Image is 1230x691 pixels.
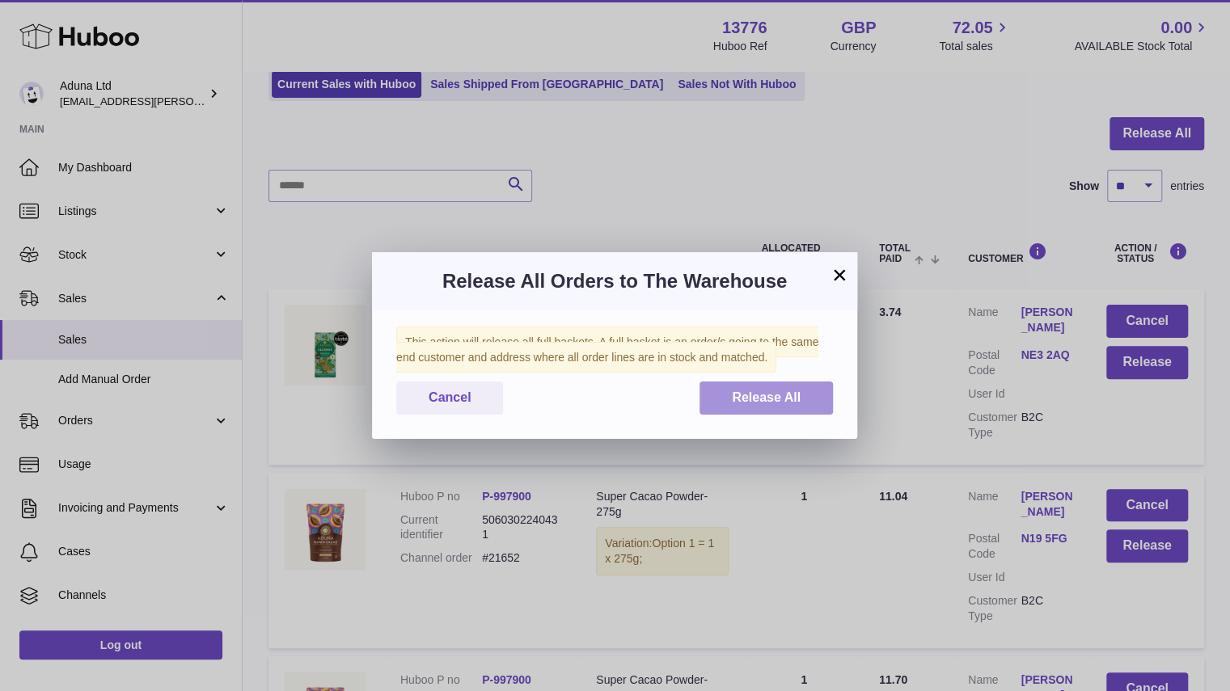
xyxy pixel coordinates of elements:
[732,390,801,404] span: Release All
[396,381,503,415] button: Cancel
[396,268,833,294] h3: Release All Orders to The Warehouse
[396,327,818,373] span: This action will release all full baskets. A full basket is an order/s going to the same end cust...
[700,381,833,415] button: Release All
[429,390,471,404] span: Cancel
[830,265,849,284] button: ×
